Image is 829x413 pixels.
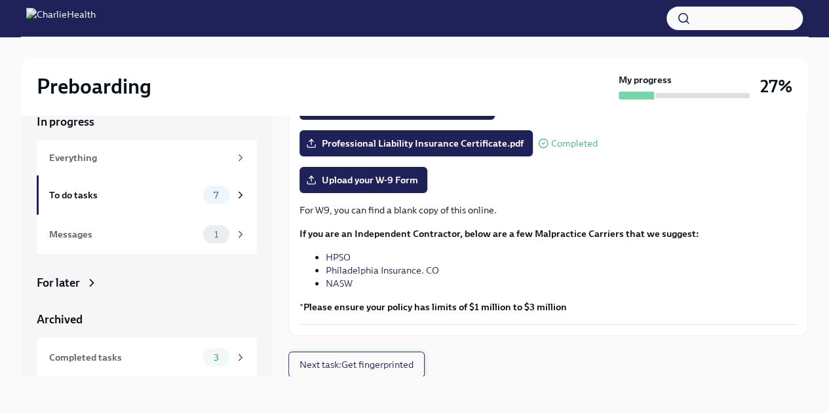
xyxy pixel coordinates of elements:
div: For later [37,275,80,291]
a: To do tasks7 [37,175,257,215]
span: Completed [551,139,598,149]
div: Completed tasks [49,350,198,365]
div: Messages [49,227,198,242]
div: To do tasks [49,188,198,202]
a: Archived [37,312,257,327]
a: HPSO [326,251,351,263]
strong: My progress [619,73,672,86]
a: Messages1 [37,215,257,254]
a: Everything [37,140,257,175]
span: 7 [206,190,226,200]
strong: Please ensure your policy has limits of $1 million to $3 million [303,301,567,313]
a: Completed tasks3 [37,338,257,377]
a: NASW [326,278,353,289]
span: Professional Liability Insurance Certificate.pdf [309,137,524,150]
strong: If you are an Independent Contractor, below are a few Malpractice Carriers that we suggest: [299,228,699,240]
p: For W9, you can find a blank copy of this online. [299,204,797,217]
img: CharlieHealth [26,8,96,29]
h3: 27% [760,75,792,98]
label: Upload your W-9 Form [299,167,427,193]
label: Professional Liability Insurance Certificate.pdf [299,130,533,156]
a: In progress [37,114,257,130]
a: Philadelphia Insurance. CO [326,264,439,276]
a: For later [37,275,257,291]
span: 1 [206,230,226,240]
h2: Preboarding [37,73,151,99]
span: 3 [206,353,227,363]
span: Next task : Get fingerprinted [299,358,414,371]
div: Everything [49,151,229,165]
button: Next task:Get fingerprinted [288,351,425,378]
span: Upload your W-9 Form [309,173,418,187]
